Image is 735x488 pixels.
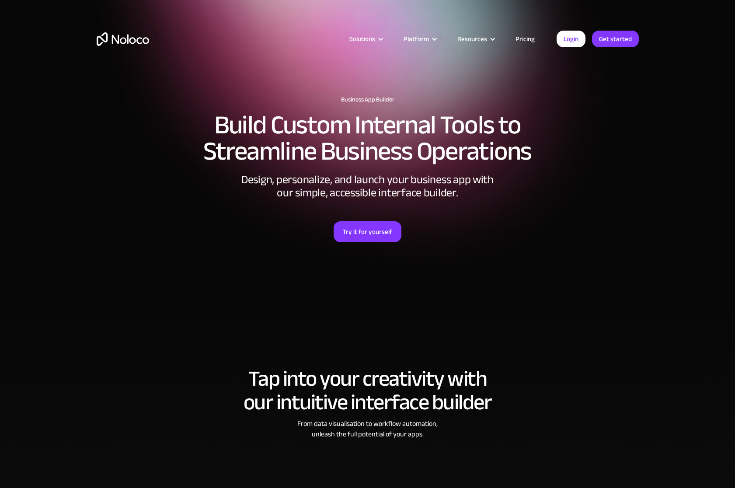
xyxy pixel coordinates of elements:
div: Platform [404,33,429,45]
div: Resources [446,33,505,45]
div: Platform [393,33,446,45]
div: Solutions [338,33,393,45]
a: Pricing [505,33,546,45]
a: Login [557,31,585,47]
div: From data visualisation to workflow automation, unleash the full potential of your apps. [97,418,639,439]
a: home [97,32,149,46]
a: Try it for yourself [334,221,401,242]
h2: Build Custom Internal Tools to Streamline Business Operations [97,112,639,164]
div: Design, personalize, and launch your business app with our simple, accessible interface builder. [237,173,499,199]
div: Solutions [349,33,375,45]
div: Resources [457,33,487,45]
h1: Business App Builder [97,96,639,103]
h2: Tap into your creativity with our intuitive interface builder [97,367,639,414]
a: Get started [592,31,639,47]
